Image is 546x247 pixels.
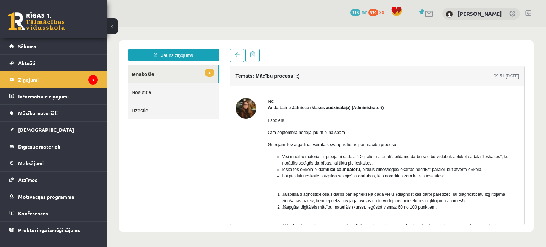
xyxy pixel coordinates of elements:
a: Dzēstie [21,74,112,92]
span: xp [379,9,384,15]
a: Konferences [9,205,98,221]
span: Sākums [18,43,36,49]
span: Konferences [18,210,48,216]
a: Maksājumi [9,155,98,171]
span: Aktuāli [18,60,35,66]
span: Atzīmes [18,177,37,183]
a: Jauns ziņojums [21,21,113,34]
h4: Temats: Mācību process! :) [129,46,193,52]
a: Nosūtītie [21,56,112,74]
span: Otrā septembra nedēļa jau rit pilnā sparā! [161,103,240,108]
a: Sākums [9,38,98,54]
a: Mācību materiāli [9,105,98,121]
span: Lai piekļūtu ieskaitei jāizpilda sekojošas darbības, kas norādītas zem katras ieskaites: [176,146,337,151]
a: 2Ienākošie [21,38,111,56]
i: 3 [88,75,98,85]
a: Digitālie materiāli [9,138,98,155]
a: [PERSON_NAME] [457,10,502,17]
a: Aktuāli [9,55,98,71]
legend: Ziņojumi [18,71,98,88]
legend: Informatīvie ziņojumi [18,88,98,104]
span: 216 [350,9,360,16]
span: [DEMOGRAPHIC_DATA] [18,127,74,133]
span: Digitālie materiāli [18,143,60,150]
a: Proktoringa izmēģinājums [9,222,98,238]
a: Rīgas 1. Tālmācības vidusskola [8,12,65,30]
a: [DEMOGRAPHIC_DATA] [9,122,98,138]
span: mP [362,9,367,15]
span: Mācību materiāli [18,110,58,116]
span: 379 [368,9,378,16]
a: Ziņojumi3 [9,71,98,88]
b: tikai caur datoru [220,140,253,145]
a: Informatīvie ziņojumi [9,88,98,104]
span: Ieskaites eSkolā pildām , blakus cilnēs/logos/iekārtās nedrīkst paralēli būt atvērta eSkola. [176,140,376,145]
span: Proktoringa izmēģinājums [18,227,80,233]
legend: Maksājumi [18,155,98,171]
a: Atzīmes [9,172,98,188]
img: Marta Broka [446,11,453,18]
div: 09:51 [DATE] [387,45,412,52]
span: Labdien! [161,91,178,96]
span: Visi mācību materiāli ir pieejami sadaļā “Digitālie materiāli”, pildāmo darbu secību vislabāk apl... [176,127,403,138]
span: 2 [98,41,107,49]
a: Motivācijas programma [9,188,98,205]
span: Jāapgūst digitālais mācību materiāls (kurss), iegūstot vismaz 60 no 100 punktiem. [176,177,330,182]
span: Motivācijas programma [18,193,74,200]
span: Aktuālo informāciju par ārpusstundu aktivitātēm ievietojam arī skolas Facebook slēgtajā grupā, tā... [176,196,389,207]
strong: Anda Laine Jātniece (klases audzinātāja) (Administratori) [161,78,277,83]
img: Anda Laine Jātniece (klases audzinātāja) [129,71,150,91]
a: 216 mP [350,9,367,15]
a: 379 xp [368,9,387,15]
span: Gribējām Tev atgādināt vairākas svarīgas lietas par mācību procesu – [161,115,293,120]
div: No: [161,71,413,77]
span: Jāizpilda diagnosticējošais darbs par iepriekšējā gada vielu (diagnostikas darbi paredzēti, lai d... [176,165,399,176]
